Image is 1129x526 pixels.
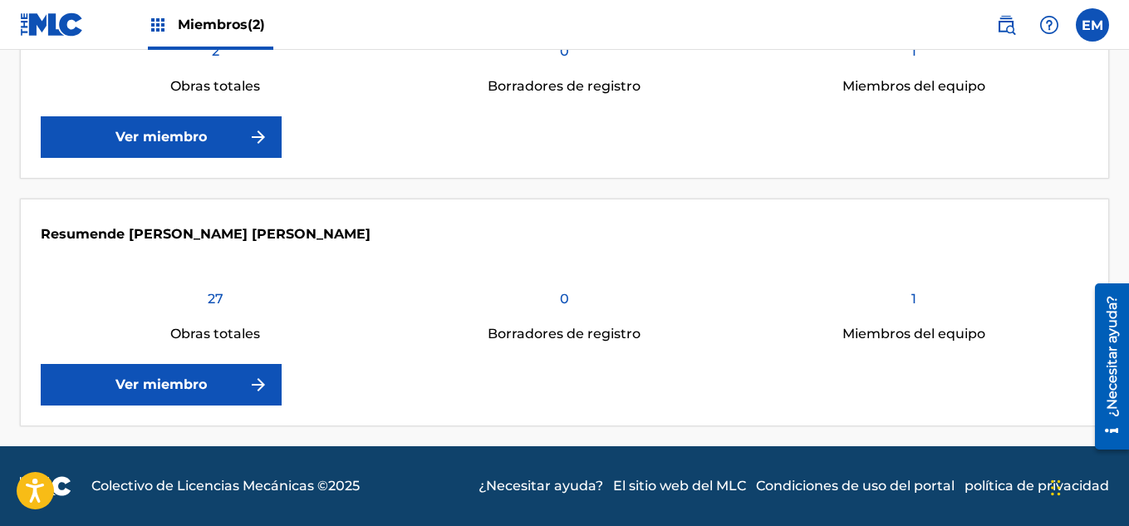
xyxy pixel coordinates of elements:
img: f7272a7cc735f4ea7f67.svg [248,375,268,395]
img: ayuda [1039,15,1059,35]
a: ¿Necesitar ayuda? [479,476,603,496]
font: 1 [911,43,916,59]
font: Miembros del equipo [842,78,985,94]
font: 0 [560,43,569,59]
font: Borradores de registro [488,326,641,342]
font: Ver miembro [115,129,207,145]
font: Borradores de registro [488,78,641,94]
font: Ver miembro [115,376,207,392]
font: Colectivo de Licencias Mecánicas © [91,478,328,494]
h4: Edwin Martínez Martínez [41,219,371,244]
a: Ver miembro [41,116,282,158]
font: (2) [248,17,265,32]
font: Resumen [41,226,107,242]
font: 0 [560,291,569,307]
iframe: Widget de chat [1046,446,1129,526]
font: 2 [212,43,219,59]
a: política de privacidad [965,476,1109,496]
div: Menú de usuario [1076,8,1109,42]
img: logo [20,476,71,496]
img: Principales titulares de derechos [148,15,168,35]
div: Ayuda [1033,8,1066,42]
font: Obras totales [170,78,260,94]
font: ¿Necesitar ayuda? [479,478,603,494]
font: Miembros [178,17,248,32]
font: política de privacidad [965,478,1109,494]
font: Miembros del equipo [842,326,985,342]
font: Condiciones de uso del portal [756,478,955,494]
font: de [PERSON_NAME] [PERSON_NAME] [107,226,371,242]
img: buscar [996,15,1016,35]
a: Búsqueda pública [989,8,1023,42]
a: El sitio web del MLC [613,476,746,496]
font: El sitio web del MLC [613,478,746,494]
a: Condiciones de uso del portal [756,476,955,496]
font: 1 [911,291,916,307]
font: Obras totales [170,326,260,342]
iframe: Centro de recursos [1082,278,1129,456]
img: f7272a7cc735f4ea7f67.svg [248,127,268,147]
font: 2025 [328,478,360,494]
img: Logotipo del MLC [20,12,84,37]
font: 27 [208,291,223,307]
a: Ver miembro [41,364,282,406]
div: Arrastrar [1051,463,1061,513]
